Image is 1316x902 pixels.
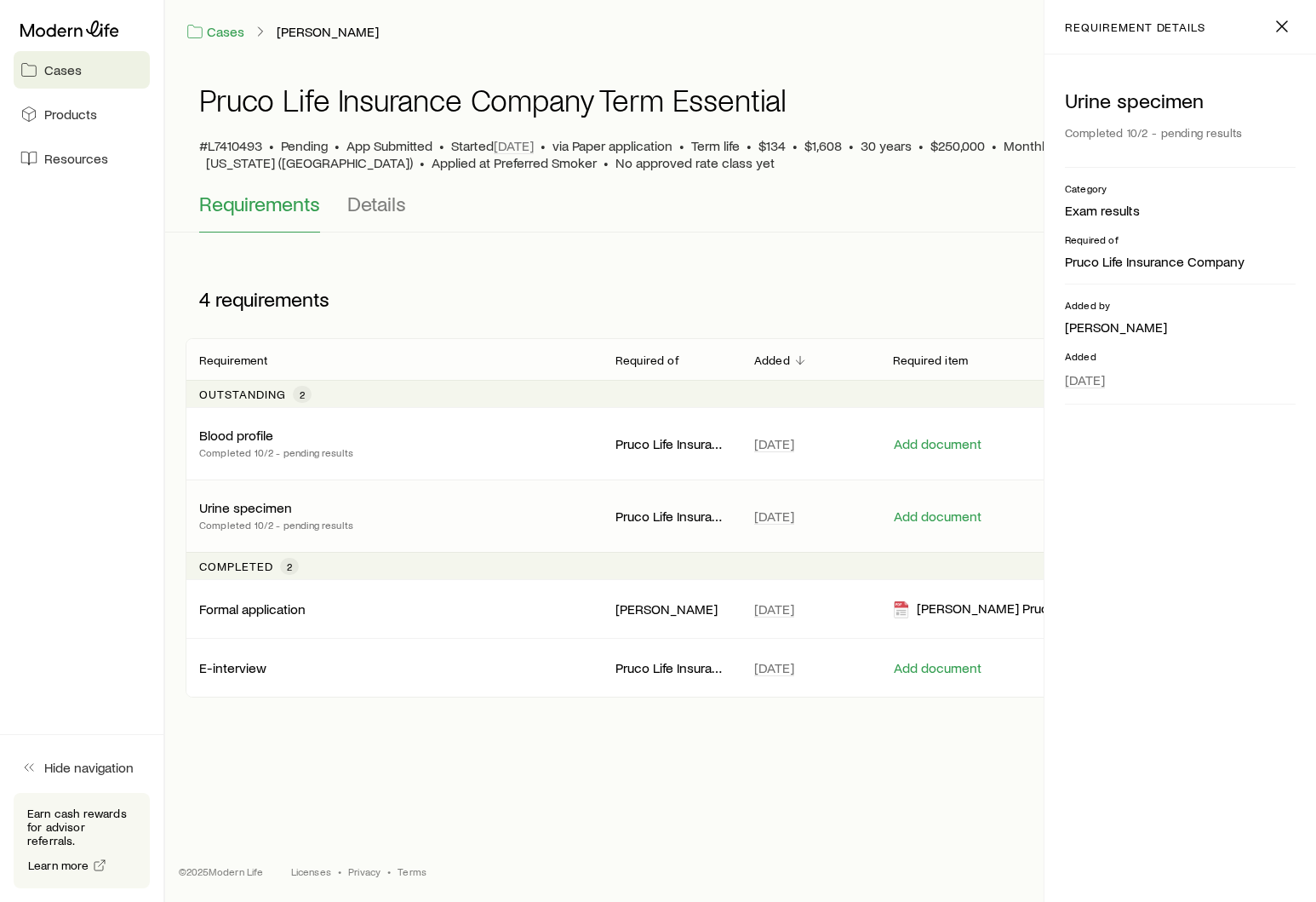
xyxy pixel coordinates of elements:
span: $1,608 [804,137,842,154]
button: Add document [893,660,982,676]
a: Terms [398,865,426,878]
span: Hide navigation [44,759,134,776]
a: Cases [186,22,245,42]
span: via Paper application [552,137,672,154]
p: Earn cash rewards for advisor referrals. [27,807,136,847]
span: [DATE] [754,435,794,452]
span: 30 years [861,137,912,154]
span: • [541,137,546,154]
span: • [335,137,340,154]
span: [DATE] [1065,371,1105,388]
p: Required item [893,353,968,367]
button: Add document [893,436,982,452]
a: Licenses [291,865,331,878]
p: Added [754,353,790,367]
span: 2 [300,388,305,401]
span: • [992,137,997,154]
p: Pruco Life Insurance Company [615,659,727,676]
a: Cases [14,51,150,89]
span: Requirements [199,192,320,215]
p: Urine specimen [1065,89,1296,112]
span: Applied at Preferred Smoker [432,154,597,171]
p: Urine specimen [199,499,292,516]
span: [US_STATE] ([GEOGRAPHIC_DATA]) [206,154,413,171]
span: $250,000 [930,137,985,154]
span: • [849,137,854,154]
a: Resources [14,140,150,177]
a: Products [14,95,150,133]
span: App Submitted [346,137,432,154]
span: • [439,137,444,154]
p: requirement details [1065,20,1205,34]
span: No approved rate class yet [615,154,775,171]
span: Learn more [28,859,89,871]
p: Pending [281,137,328,154]
div: Completed 10/2 - pending results [1065,119,1296,147]
p: Pruco Life Insurance Company [1065,253,1296,270]
span: [DATE] [494,137,534,154]
span: [DATE] [754,659,794,676]
span: Resources [44,150,108,167]
p: Started [451,137,534,154]
p: Formal application [199,600,306,618]
p: Completed 10/2 - pending results [199,516,353,533]
span: $134 [758,137,786,154]
p: Added [1065,349,1296,363]
p: Requirement [199,353,267,367]
p: Exam results [1065,202,1296,219]
a: [PERSON_NAME] [276,24,380,40]
p: Outstanding [199,388,286,401]
span: • [918,137,924,154]
p: [PERSON_NAME] [615,600,727,618]
span: • [269,137,274,154]
span: • [792,137,798,154]
span: Term life [691,137,740,154]
span: [DATE] [754,600,794,618]
p: Added by [1065,298,1296,312]
span: • [747,137,752,154]
p: Required of [615,353,679,367]
p: Pruco Life Insurance Company [615,435,727,452]
span: • [387,865,391,878]
span: requirements [215,287,329,311]
span: Products [44,106,97,123]
span: #L7410493 [199,137,262,154]
div: Earn cash rewards for advisor referrals.Learn more [14,793,150,888]
p: [PERSON_NAME] [1065,319,1296,336]
span: 4 [199,287,210,311]
p: Pruco Life Insurance Company [615,508,727,525]
span: Cases [44,61,82,78]
h1: Pruco Life Insurance Company Term Essential [199,83,787,117]
span: • [338,865,341,878]
button: Hide navigation [14,749,150,786]
p: Category [1065,181,1296,195]
span: • [420,154,425,171]
div: Application details tabs [199,192,1282,233]
span: Details [347,192,406,215]
div: [PERSON_NAME] Prudential Xpress App - [GEOGRAPHIC_DATA] [893,600,1074,619]
span: • [604,154,609,171]
p: Completed [199,560,273,573]
p: Blood profile [199,427,273,444]
p: Completed 10/2 - pending results [199,444,353,461]
p: © 2025 Modern Life [179,865,264,878]
span: 2 [287,560,292,573]
p: Required of [1065,233,1296,246]
span: [DATE] [754,508,794,525]
span: • [679,137,684,154]
p: E-interview [199,659,266,676]
a: Privacy [348,865,380,878]
button: Add document [893,508,982,525]
span: Monthly payout [1004,137,1095,154]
